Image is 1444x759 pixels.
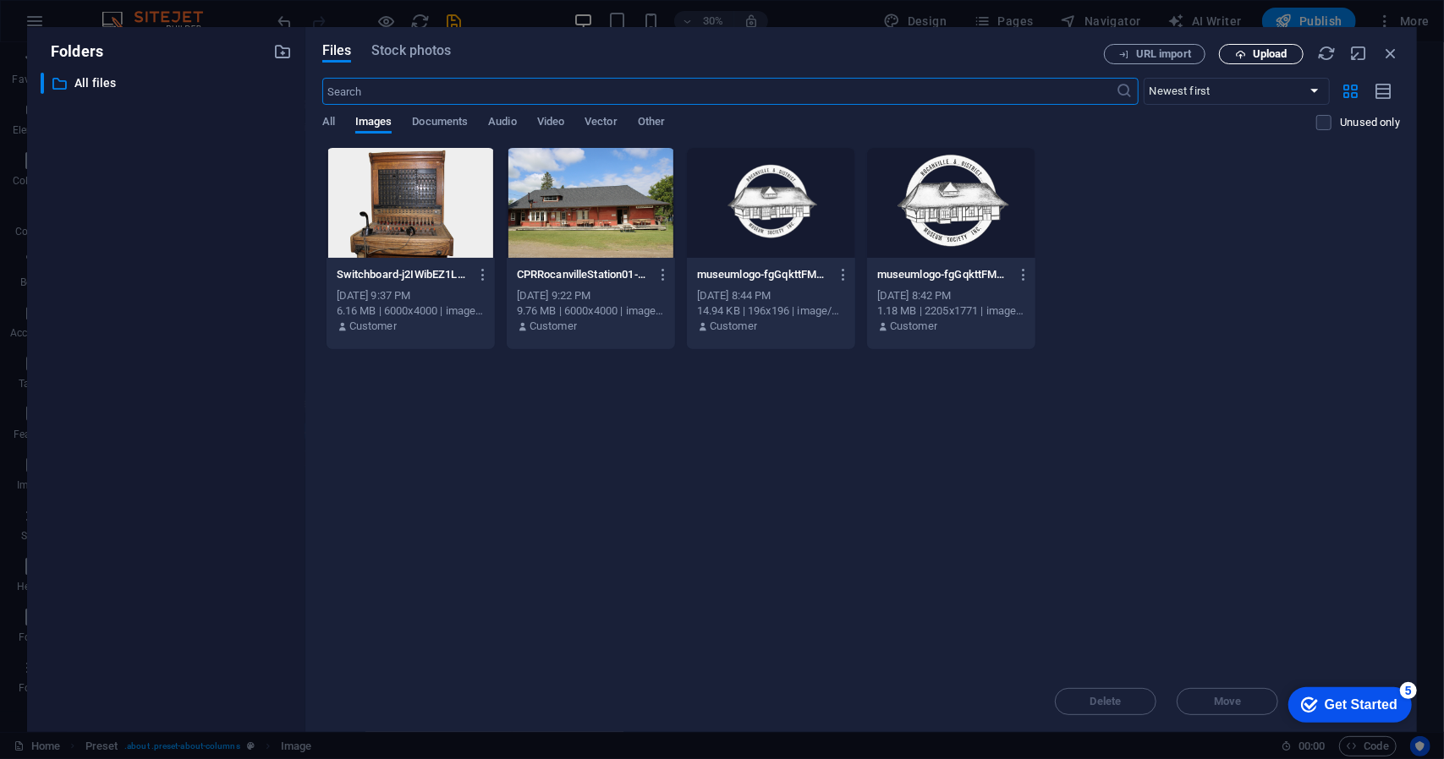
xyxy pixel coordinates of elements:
[697,303,845,319] div: 14.94 KB | 196x196 | image/png
[877,288,1025,303] div: [DATE] 8:42 PM
[1253,49,1288,59] span: Upload
[14,8,137,44] div: Get Started 5 items remaining, 0% complete
[1381,44,1400,63] i: Close
[50,19,123,34] div: Get Started
[41,73,44,94] div: ​
[273,42,292,61] i: Create new folder
[125,3,142,20] div: 5
[877,303,1025,319] div: 1.18 MB | 2205x1771 | image/gif
[517,288,665,303] div: [DATE] 9:22 PM
[697,267,830,282] p: museumlogo-fgGqkttFMA7Vbwd8-FYe1A-IQU0J3Zfo1tjBTjUKQY-4g.png
[585,112,618,135] span: Vector
[41,41,103,63] p: Folders
[337,288,485,303] div: [DATE] 9:37 PM
[488,112,516,135] span: Audio
[322,41,352,61] span: Files
[337,267,469,282] p: Switchboard-j2IWibEZ1Lu_QKIrwtM28A.JPG
[530,319,577,334] p: Customer
[877,267,1010,282] p: museumlogo-fgGqkttFMA7Vbwd8-FYe1A.gif
[1219,44,1304,64] button: Upload
[1104,44,1205,64] button: URL import
[349,319,397,334] p: Customer
[1136,49,1191,59] span: URL import
[890,319,937,334] p: Customer
[355,112,393,135] span: Images
[412,112,468,135] span: Documents
[337,303,485,319] div: 6.16 MB | 6000x4000 | image/jpeg
[371,41,451,61] span: Stock photos
[697,288,845,303] div: [DATE] 8:44 PM
[74,74,261,93] p: All files
[1340,115,1400,130] p: Displays only files that are not in use on the website. Files added during this session can still...
[638,112,665,135] span: Other
[1317,44,1336,63] i: Reload
[517,303,665,319] div: 9.76 MB | 6000x4000 | image/jpeg
[1349,44,1368,63] i: Minimize
[710,319,757,334] p: Customer
[517,267,650,282] p: CPRRocanvilleStation01-z2PBbo_tZw-nZFLMDtqs5g.JPG
[322,78,1117,105] input: Search
[322,112,335,135] span: All
[537,112,564,135] span: Video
